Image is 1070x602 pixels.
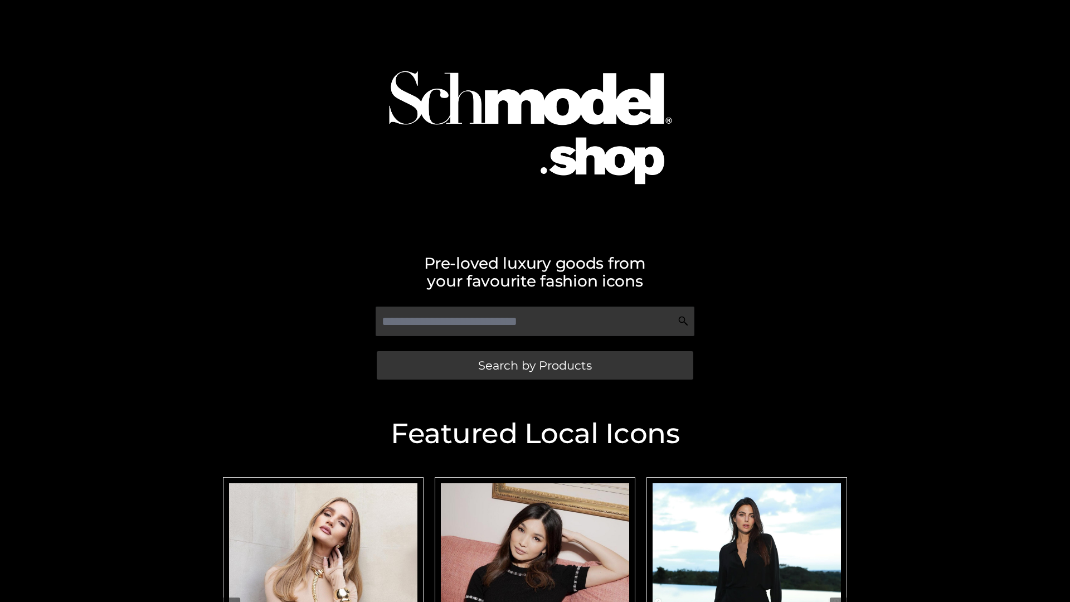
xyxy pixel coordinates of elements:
img: Search Icon [678,315,689,327]
span: Search by Products [478,360,592,371]
a: Search by Products [377,351,693,380]
h2: Pre-loved luxury goods from your favourite fashion icons [217,254,853,290]
h2: Featured Local Icons​ [217,420,853,448]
